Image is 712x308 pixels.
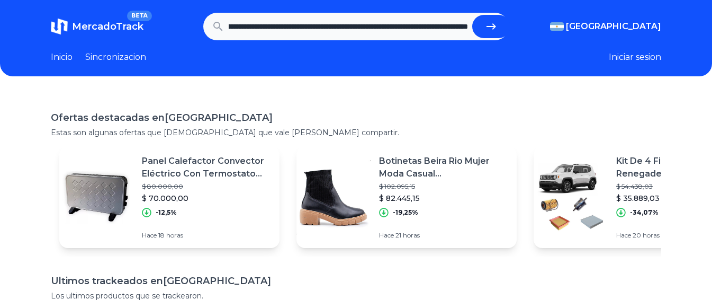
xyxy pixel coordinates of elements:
[550,20,661,33] button: [GEOGRAPHIC_DATA]
[51,274,661,288] h1: Ultimos trackeados en [GEOGRAPHIC_DATA]
[59,160,133,234] img: Featured image
[296,146,517,248] a: Featured imageBotinetas Beira Rio Mujer Moda Casual [PERSON_NAME] Elastizadas$ 102.095,15$ 82.445...
[51,51,73,64] a: Inicio
[534,160,608,234] img: Featured image
[127,11,152,21] span: BETA
[379,193,508,204] p: $ 82.445,15
[51,18,68,35] img: MercadoTrack
[156,208,177,217] p: -12,5%
[51,18,143,35] a: MercadoTrackBETA
[296,160,371,234] img: Featured image
[72,21,143,32] span: MercadoTrack
[379,155,508,180] p: Botinetas Beira Rio Mujer Moda Casual [PERSON_NAME] Elastizadas
[379,182,508,191] p: $ 102.095,15
[51,110,661,125] h1: Ofertas destacadas en [GEOGRAPHIC_DATA]
[142,155,271,180] p: Panel Calefactor Convector Eléctrico Con Termostato Full
[51,127,661,138] p: Estas son algunas ofertas que [DEMOGRAPHIC_DATA] que vale [PERSON_NAME] compartir.
[142,231,271,240] p: Hace 18 horas
[59,146,280,248] a: Featured imagePanel Calefactor Convector Eléctrico Con Termostato Full$ 80.000,00$ 70.000,00-12,5...
[393,208,418,217] p: -19,25%
[51,291,661,301] p: Los ultimos productos que se trackearon.
[630,208,659,217] p: -34,07%
[85,51,146,64] a: Sincronizacion
[142,193,271,204] p: $ 70.000,00
[550,22,564,31] img: Argentina
[609,51,661,64] button: Iniciar sesion
[566,20,661,33] span: [GEOGRAPHIC_DATA]
[379,231,508,240] p: Hace 21 horas
[142,182,271,191] p: $ 80.000,00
